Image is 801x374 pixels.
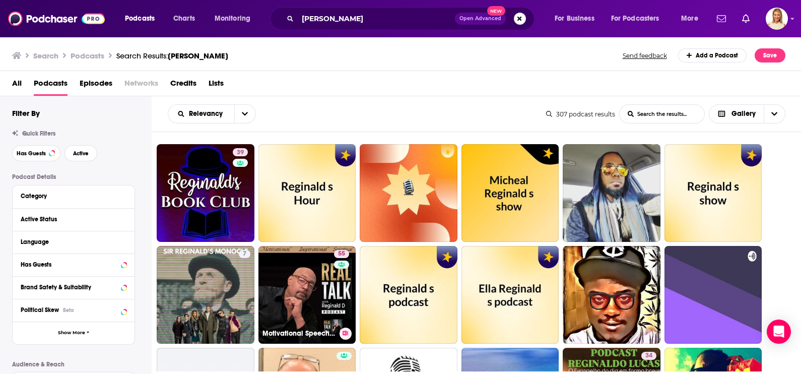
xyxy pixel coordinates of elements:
[12,75,22,96] a: All
[280,7,544,30] div: Search podcasts, credits, & more...
[548,11,607,27] button: open menu
[455,13,506,25] button: Open AdvancedNew
[173,12,195,26] span: Charts
[21,281,126,293] button: Brand Safety & Suitability
[487,6,505,16] span: New
[21,284,118,291] div: Brand Safety & Suitability
[63,307,74,314] div: Beta
[33,51,58,60] h3: Search
[767,320,791,344] div: Open Intercom Messenger
[546,110,615,118] div: 307 podcast results
[338,249,345,259] span: 55
[21,216,120,223] div: Active Status
[21,235,126,248] button: Language
[71,51,104,60] h3: Podcasts
[12,361,135,368] p: Audience & Reach
[208,11,263,27] button: open menu
[731,110,756,117] span: Gallery
[118,11,168,27] button: open menu
[116,51,228,60] a: Search Results:[PERSON_NAME]
[645,351,652,361] span: 34
[239,250,250,258] a: 7
[738,10,754,27] a: Show notifications dropdown
[766,8,788,30] span: Logged in as leannebush
[243,249,246,259] span: 7
[611,12,659,26] span: For Podcasters
[168,110,234,117] button: open menu
[641,352,656,360] a: 34
[21,306,59,314] span: Political Skew
[766,8,788,30] button: Show profile menu
[80,75,112,96] a: Episodes
[713,10,730,27] a: Show notifications dropdown
[21,238,120,245] div: Language
[21,303,126,316] button: Political SkewBeta
[73,151,89,156] span: Active
[116,51,228,60] div: Search Results:
[21,190,126,202] button: Category
[64,145,97,161] button: Active
[21,258,126,271] button: Has Guests
[459,16,501,21] span: Open Advanced
[125,12,155,26] span: Podcasts
[157,144,254,242] a: 39
[334,250,349,258] a: 55
[22,130,55,137] span: Quick Filters
[168,51,228,60] span: [PERSON_NAME]
[189,110,226,117] span: Relevancy
[12,145,60,161] button: Has Guests
[170,75,196,96] a: Credits
[678,48,747,63] a: Add a Podcast
[58,330,85,336] span: Show More
[755,48,785,63] button: Save
[215,12,250,26] span: Monitoring
[234,105,255,123] button: open menu
[17,151,46,156] span: Has Guests
[34,75,68,96] a: Podcasts
[167,11,201,27] a: Charts
[168,104,256,123] h2: Choose List sort
[209,75,224,96] a: Lists
[8,9,105,28] img: Podchaser - Follow, Share and Rate Podcasts
[21,261,118,268] div: Has Guests
[262,329,336,338] h3: Motivational Speeches, Inspiration & Real Talk with [PERSON_NAME] (Motivational Speeches/Inspirat...
[233,148,248,156] a: 39
[12,108,40,118] h2: Filter By
[21,213,126,225] button: Active Status
[12,173,135,180] p: Podcast Details
[681,12,698,26] span: More
[674,11,711,27] button: open menu
[237,148,244,158] span: 39
[298,11,455,27] input: Search podcasts, credits, & more...
[620,51,670,60] button: Send feedback
[605,11,674,27] button: open menu
[13,322,135,344] button: Show More
[555,12,594,26] span: For Business
[709,104,786,123] button: Choose View
[766,8,788,30] img: User Profile
[124,75,158,96] span: Networks
[258,246,356,344] a: 55Motivational Speeches, Inspiration & Real Talk with [PERSON_NAME] (Motivational Speeches/Inspir...
[21,193,120,200] div: Category
[157,246,254,344] a: 7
